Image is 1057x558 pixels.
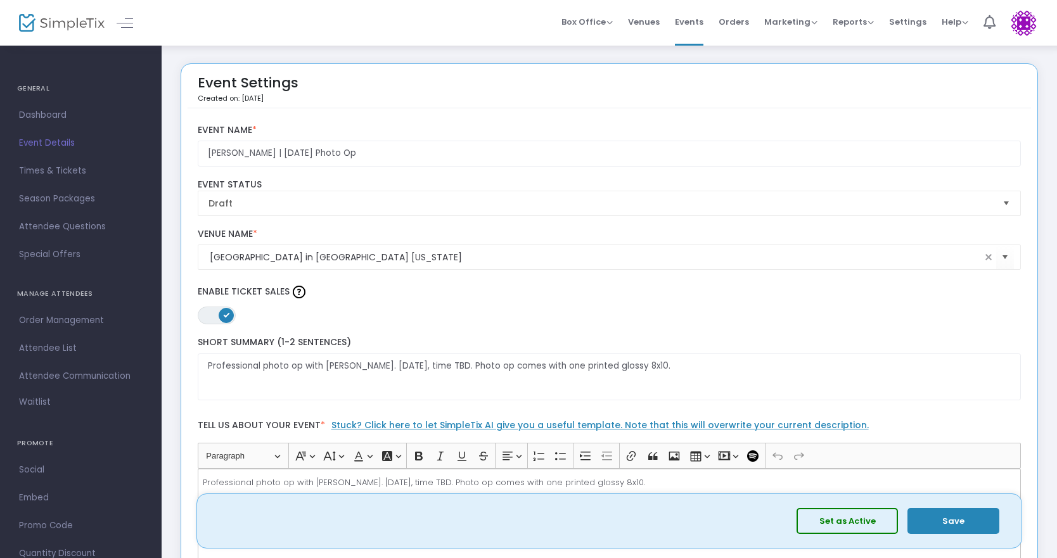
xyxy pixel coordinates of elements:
[19,312,143,329] span: Order Management
[210,251,982,264] input: Select Venue
[191,413,1027,443] label: Tell us about your event
[198,93,298,104] p: Created on: [DATE]
[19,135,143,151] span: Event Details
[198,179,1022,191] label: Event Status
[19,219,143,235] span: Attendee Questions
[19,490,143,506] span: Embed
[675,6,703,38] span: Events
[200,446,286,466] button: Paragraph
[198,125,1022,136] label: Event Name
[203,476,1015,489] p: Professional photo op with [PERSON_NAME]. [DATE], time TBD. Photo op comes with one printed gloss...
[19,517,143,534] span: Promo Code
[996,244,1014,270] button: Select
[561,16,613,28] span: Box Office
[19,246,143,263] span: Special Offers
[833,16,874,28] span: Reports
[198,141,1022,167] input: Enter Event Name
[198,443,1022,468] div: Editor toolbar
[797,508,898,534] button: Set as Active
[293,286,305,298] img: question-mark
[198,282,1022,301] label: Enable Ticket Sales
[19,163,143,179] span: Times & Tickets
[19,368,143,384] span: Attendee Communication
[981,250,996,265] span: clear
[17,281,144,307] h4: MANAGE ATTENDEES
[206,448,272,464] span: Paragraph
[19,396,51,409] span: Waitlist
[889,6,926,38] span: Settings
[198,70,298,108] div: Event Settings
[19,462,143,478] span: Social
[17,431,144,456] h4: PROMOTE
[997,191,1015,215] button: Select
[331,419,869,431] a: Stuck? Click here to let SimpleTix AI give you a useful template. Note that this will overwrite y...
[208,197,993,210] span: Draft
[628,6,660,38] span: Venues
[17,76,144,101] h4: GENERAL
[907,508,999,534] button: Save
[764,16,817,28] span: Marketing
[19,340,143,357] span: Attendee List
[19,191,143,207] span: Season Packages
[19,107,143,124] span: Dashboard
[198,229,1022,240] label: Venue Name
[223,312,229,318] span: ON
[198,336,351,348] span: Short Summary (1-2 Sentences)
[719,6,749,38] span: Orders
[942,16,968,28] span: Help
